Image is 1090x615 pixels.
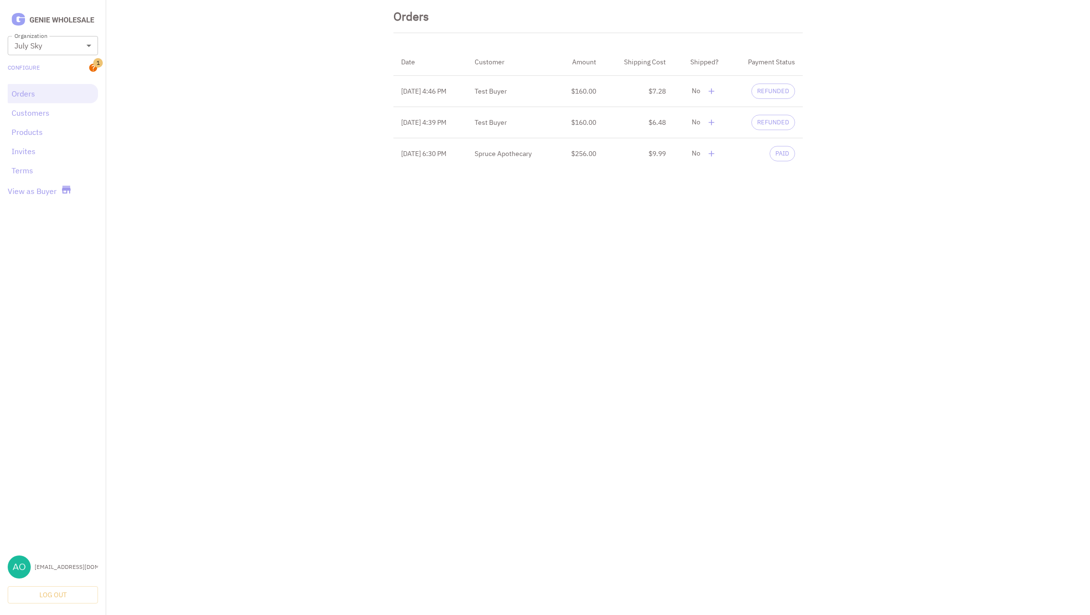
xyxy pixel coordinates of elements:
img: aoxue@julyskyskincare.com [8,555,31,579]
a: Orders [12,88,94,99]
a: Invites [12,145,94,157]
a: View as Buyer [8,185,57,197]
th: Shipping Cost [604,48,674,76]
td: $9.99 [604,138,674,169]
table: simple table [393,48,803,169]
th: Test Buyer [467,107,555,138]
td: No [674,107,727,138]
div: Orders [393,8,429,25]
td: $256.00 [555,138,604,169]
span: REFUNDED [752,87,795,96]
td: $160.00 [555,107,604,138]
td: $160.00 [555,76,604,107]
label: Organization [14,32,47,40]
td: $6.48 [604,107,674,138]
th: [DATE] 4:46 PM [393,76,467,107]
th: Customer [467,48,555,76]
th: [DATE] 4:39 PM [393,107,467,138]
button: Log Out [8,586,98,604]
a: Terms [12,165,94,176]
th: Payment Status [726,48,802,76]
button: delete [704,84,719,98]
div: [EMAIL_ADDRESS][DOMAIN_NAME] [35,563,98,571]
span: 1 [93,58,103,68]
td: $7.28 [604,76,674,107]
a: Customers [12,107,94,119]
div: July Sky [8,36,98,55]
img: Logo [8,12,98,28]
a: Configure [8,63,40,72]
th: Spruce Apothecary [467,138,555,169]
span: PAID [770,149,795,158]
td: No [674,76,727,107]
th: Amount [555,48,604,76]
td: No [674,138,727,169]
span: REFUNDED [752,118,795,127]
th: Test Buyer [467,76,555,107]
th: Date [393,48,467,76]
th: [DATE] 6:30 PM [393,138,467,169]
a: Products [12,126,94,138]
th: Shipped? [674,48,727,76]
button: delete [704,115,719,130]
button: delete [704,146,719,161]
